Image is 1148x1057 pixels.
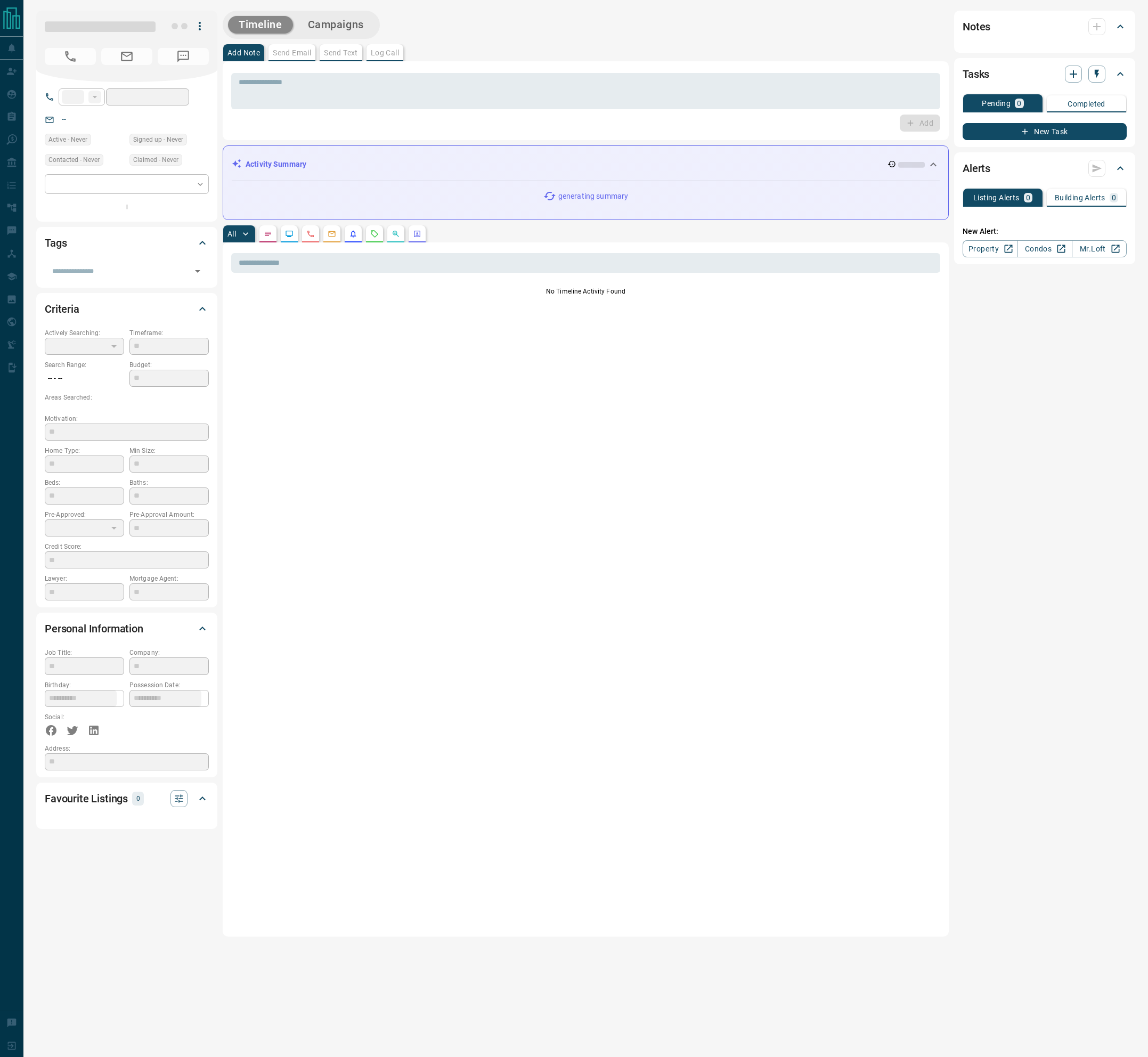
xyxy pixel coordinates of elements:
p: Home Type: [45,446,124,456]
svg: Lead Browsing Activity [285,230,294,238]
svg: Listing Alerts [349,230,357,238]
p: Motivation: [45,414,209,424]
svg: Emails [328,230,336,238]
button: Campaigns [297,16,374,34]
div: Criteria [45,296,209,322]
p: Mortgage Agent: [129,574,209,583]
p: Birthday: [45,680,124,690]
p: Add Note [227,49,260,56]
p: Social: [45,712,124,722]
span: Signed up - Never [133,134,183,145]
div: Favourite Listings0 [45,786,209,811]
p: generating summary [558,191,628,202]
svg: Agent Actions [413,230,421,238]
p: Actively Searching: [45,328,124,338]
p: Completed [1068,100,1105,108]
button: Timeline [228,16,293,34]
p: Building Alerts [1055,194,1105,201]
p: 0 [135,793,141,804]
p: Areas Searched: [45,393,209,402]
p: Listing Alerts [973,194,1020,201]
div: Alerts [963,156,1127,181]
button: Open [190,264,205,279]
h2: Personal Information [45,620,143,637]
span: Claimed - Never [133,155,178,165]
p: Pre-Approval Amount: [129,510,209,519]
p: -- - -- [45,370,124,387]
a: Property [963,240,1017,257]
div: Notes [963,14,1127,39]
p: Budget: [129,360,209,370]
a: Mr.Loft [1072,240,1127,257]
svg: Requests [370,230,379,238]
span: No Number [158,48,209,65]
p: Search Range: [45,360,124,370]
p: Timeframe: [129,328,209,338]
p: 0 [1112,194,1116,201]
h2: Alerts [963,160,990,177]
p: Activity Summary [246,159,306,170]
p: New Alert: [963,226,1127,237]
p: Address: [45,744,209,753]
h2: Criteria [45,300,79,318]
svg: Notes [264,230,272,238]
p: Job Title: [45,648,124,657]
h2: Tasks [963,66,989,83]
p: Baths: [129,478,209,487]
span: No Number [45,48,96,65]
span: No Email [101,48,152,65]
p: Lawyer: [45,574,124,583]
p: 0 [1026,194,1030,201]
h2: Tags [45,234,67,251]
p: Credit Score: [45,542,209,551]
h2: Notes [963,18,990,35]
button: New Task [963,123,1127,140]
div: Activity Summary [232,155,940,174]
div: Tags [45,230,209,256]
p: All [227,230,236,238]
p: Possession Date: [129,680,209,690]
div: Personal Information [45,616,209,641]
span: Active - Never [48,134,87,145]
a: -- [62,115,66,124]
h2: Favourite Listings [45,790,128,807]
svg: Calls [306,230,315,238]
p: Pending [982,100,1011,107]
p: Min Size: [129,446,209,456]
p: Company: [129,648,209,657]
p: No Timeline Activity Found [231,287,940,296]
p: Pre-Approved: [45,510,124,519]
span: Contacted - Never [48,155,100,165]
svg: Opportunities [392,230,400,238]
p: 0 [1017,100,1021,107]
div: Tasks [963,61,1127,87]
a: Condos [1017,240,1072,257]
p: Beds: [45,478,124,487]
